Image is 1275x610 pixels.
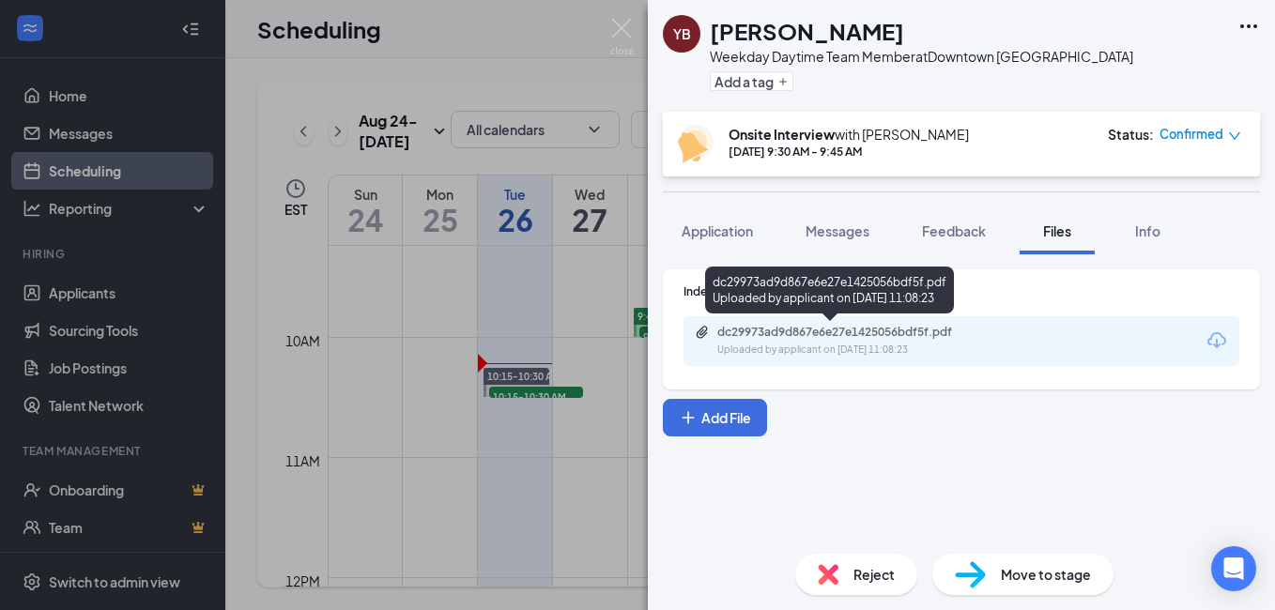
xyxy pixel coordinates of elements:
svg: Plus [777,76,789,87]
div: Status : [1108,125,1154,144]
svg: Plus [679,408,698,427]
span: Info [1135,222,1160,239]
div: Indeed Resume [684,283,1239,299]
span: Files [1043,222,1071,239]
b: Onsite Interview [729,126,835,143]
div: dc29973ad9d867e6e27e1425056bdf5f.pdf [717,325,980,340]
svg: Download [1206,329,1228,352]
div: Weekday Daytime Team Member at Downtown [GEOGRAPHIC_DATA] [710,47,1133,66]
h1: [PERSON_NAME] [710,15,904,47]
button: PlusAdd a tag [710,71,793,91]
div: YB [673,24,691,43]
div: Open Intercom Messenger [1211,546,1256,591]
span: Confirmed [1160,125,1223,144]
span: Move to stage [1001,564,1091,585]
span: Feedback [922,222,986,239]
div: with [PERSON_NAME] [729,125,969,144]
div: dc29973ad9d867e6e27e1425056bdf5f.pdf Uploaded by applicant on [DATE] 11:08:23 [705,267,954,313]
div: [DATE] 9:30 AM - 9:45 AM [729,144,969,160]
span: Messages [806,222,869,239]
span: Application [682,222,753,239]
svg: Ellipses [1237,15,1260,38]
span: Reject [853,564,895,585]
a: Paperclipdc29973ad9d867e6e27e1425056bdf5f.pdfUploaded by applicant on [DATE] 11:08:23 [695,325,999,358]
svg: Paperclip [695,325,710,340]
div: Uploaded by applicant on [DATE] 11:08:23 [717,343,999,358]
span: down [1228,130,1241,143]
button: Add FilePlus [663,399,767,436]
